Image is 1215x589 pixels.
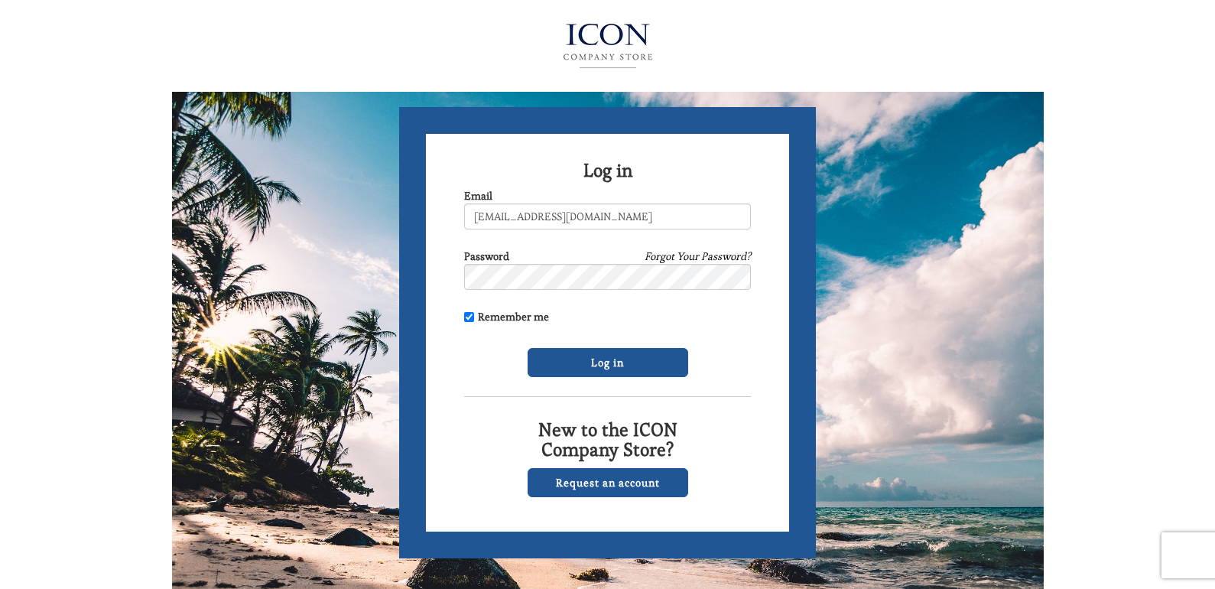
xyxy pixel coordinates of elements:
[464,309,549,324] label: Remember me
[464,249,509,264] label: Password
[645,249,751,264] a: Forgot Your Password?
[528,468,688,497] a: Request an account
[464,188,492,203] label: Email
[464,312,474,322] input: Remember me
[464,420,751,460] h2: New to the ICON Company Store?
[528,348,688,377] input: Log in
[464,161,751,181] h2: Log in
